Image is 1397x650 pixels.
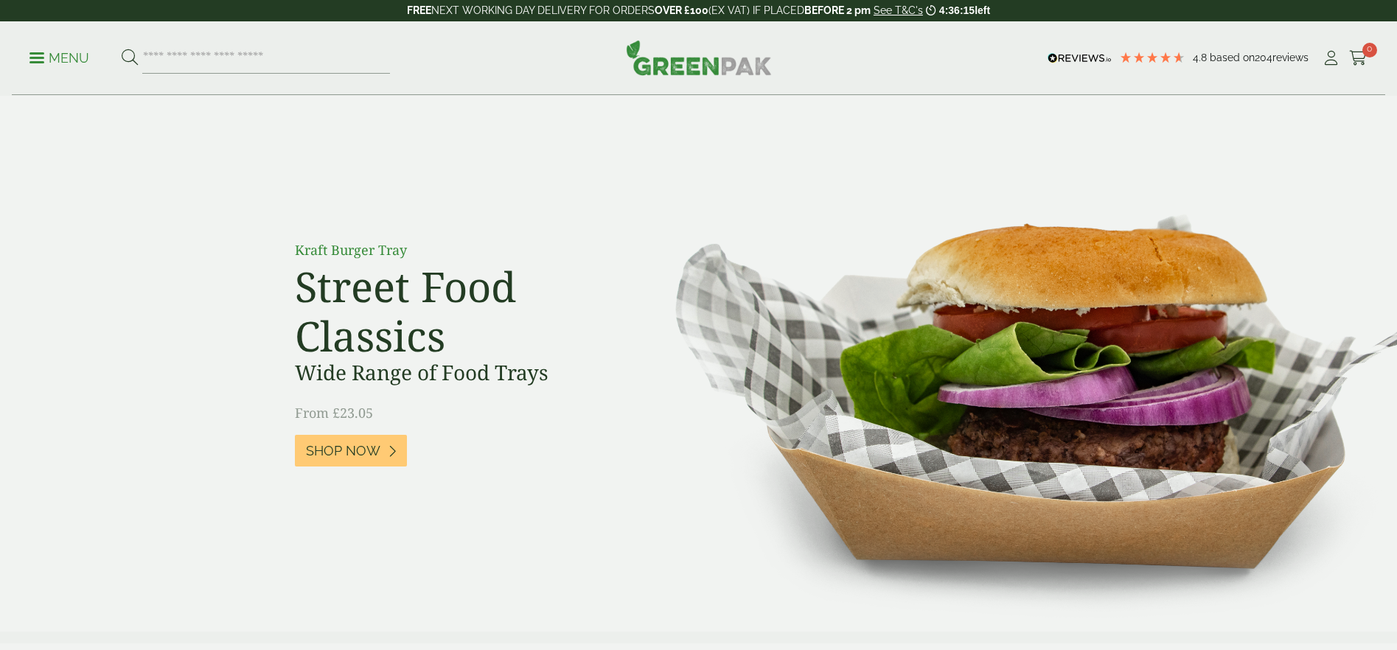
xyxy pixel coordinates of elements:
[1349,47,1368,69] a: 0
[1193,52,1210,63] span: 4.8
[295,404,373,422] span: From £23.05
[295,262,627,360] h2: Street Food Classics
[1362,43,1377,57] span: 0
[939,4,975,16] span: 4:36:15
[804,4,871,16] strong: BEFORE 2 pm
[295,360,627,385] h3: Wide Range of Food Trays
[295,435,407,466] a: Shop Now
[975,4,990,16] span: left
[407,4,431,16] strong: FREE
[295,240,627,260] p: Kraft Burger Tray
[1119,51,1185,64] div: 4.79 Stars
[1322,51,1340,66] i: My Account
[306,443,380,459] span: Shop Now
[1272,52,1309,63] span: reviews
[874,4,923,16] a: See T&C's
[626,40,772,75] img: GreenPak Supplies
[629,96,1397,632] img: Street Food Classics
[29,49,89,64] a: Menu
[655,4,708,16] strong: OVER £100
[1210,52,1255,63] span: Based on
[1349,51,1368,66] i: Cart
[1048,53,1112,63] img: REVIEWS.io
[1255,52,1272,63] span: 204
[29,49,89,67] p: Menu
